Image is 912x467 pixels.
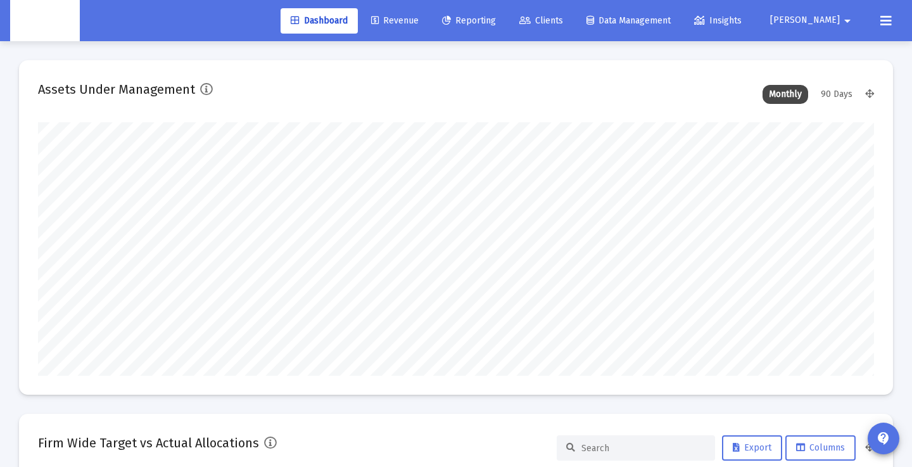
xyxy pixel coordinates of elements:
a: Insights [684,8,752,34]
a: Clients [509,8,573,34]
button: Export [722,435,782,461]
a: Data Management [576,8,681,34]
mat-icon: contact_support [876,431,891,446]
input: Search [581,443,706,454]
span: Reporting [442,15,496,26]
img: Dashboard [20,8,70,34]
mat-icon: arrow_drop_down [840,8,855,34]
a: Dashboard [281,8,358,34]
div: 90 Days [814,85,859,104]
button: [PERSON_NAME] [755,8,870,33]
span: Revenue [371,15,419,26]
a: Reporting [432,8,506,34]
h2: Firm Wide Target vs Actual Allocations [38,433,259,453]
span: [PERSON_NAME] [770,15,840,26]
span: Columns [796,442,845,453]
span: Clients [519,15,563,26]
div: Monthly [763,85,808,104]
button: Columns [785,435,856,461]
span: Export [733,442,771,453]
span: Dashboard [291,15,348,26]
span: Insights [694,15,742,26]
h2: Assets Under Management [38,79,195,99]
span: Data Management [586,15,671,26]
a: Revenue [361,8,429,34]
